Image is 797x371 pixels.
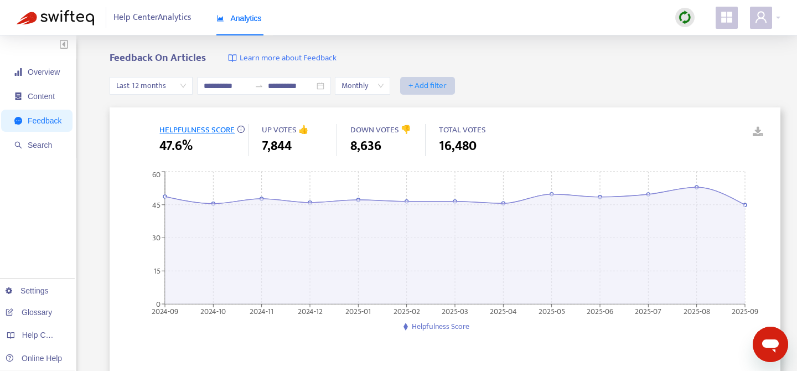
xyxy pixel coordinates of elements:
[539,305,565,317] tspan: 2025-05
[346,305,371,317] tspan: 2025-01
[110,49,206,66] b: Feedback On Articles
[678,11,692,24] img: sync.dc5367851b00ba804db3.png
[152,231,161,244] tspan: 30
[228,54,237,63] img: image-link
[216,14,262,23] span: Analytics
[14,92,22,100] span: container
[6,354,62,363] a: Online Help
[14,68,22,76] span: signal
[490,305,517,317] tspan: 2025-04
[6,286,49,295] a: Settings
[156,297,161,310] tspan: 0
[228,52,337,65] a: Learn more about Feedback
[684,305,710,317] tspan: 2025-08
[28,141,52,150] span: Search
[587,305,613,317] tspan: 2025-06
[154,265,161,277] tspan: 15
[350,136,381,156] span: 8,636
[262,136,292,156] span: 7,844
[754,11,768,24] span: user
[17,10,94,25] img: Swifteq
[159,136,193,156] span: 47.6%
[439,136,477,156] span: 16,480
[6,308,52,317] a: Glossary
[28,92,55,101] span: Content
[262,123,309,137] span: UP VOTES 👍
[635,305,662,317] tspan: 2025-07
[732,305,758,317] tspan: 2025-09
[28,116,61,125] span: Feedback
[400,77,455,95] button: + Add filter
[255,81,263,90] span: swap-right
[408,79,447,92] span: + Add filter
[28,68,60,76] span: Overview
[14,117,22,125] span: message
[152,168,161,181] tspan: 60
[152,198,161,211] tspan: 45
[216,14,224,22] span: area-chart
[439,123,486,137] span: TOTAL VOTES
[298,305,323,317] tspan: 2024-12
[412,320,469,333] span: Helpfulness Score
[341,78,384,94] span: Monthly
[350,123,411,137] span: DOWN VOTES 👎
[152,305,178,317] tspan: 2024-09
[255,81,263,90] span: to
[159,123,235,137] span: HELPFULNESS SCORE
[250,305,274,317] tspan: 2024-11
[22,331,68,339] span: Help Centers
[116,78,186,94] span: Last 12 months
[720,11,733,24] span: appstore
[14,141,22,149] span: search
[113,7,192,28] span: Help Center Analytics
[442,305,468,317] tspan: 2025-03
[240,52,337,65] span: Learn more about Feedback
[394,305,420,317] tspan: 2025-02
[753,327,788,362] iframe: Button to launch messaging window
[201,305,226,317] tspan: 2024-10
